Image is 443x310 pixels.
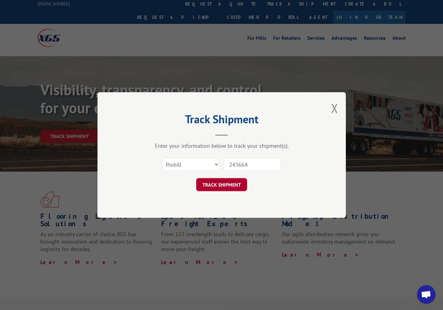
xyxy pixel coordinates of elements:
button: TRACK SHIPMENT [196,178,247,191]
div: Open chat [417,285,436,304]
button: Close modal [331,100,338,116]
h2: Track Shipment [129,115,315,127]
input: Number(s) [224,158,281,171]
div: Enter your information below to track your shipment(s). [129,142,315,149]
